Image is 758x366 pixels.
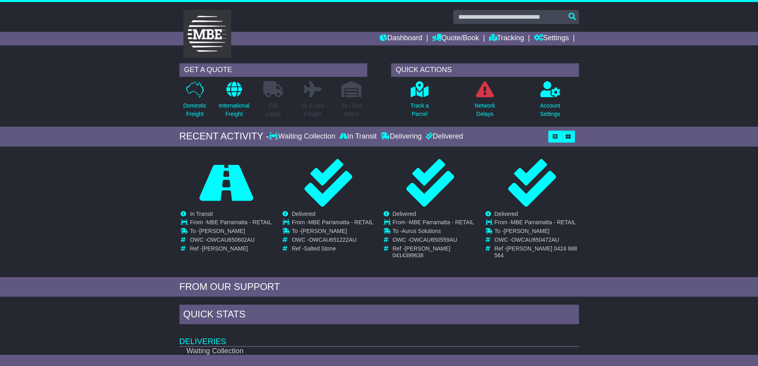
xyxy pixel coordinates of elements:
span: [PERSON_NAME] [301,228,347,234]
td: OWC - [495,237,579,245]
td: Ref - [190,245,271,252]
td: OWC - [393,237,477,245]
td: From - [190,219,271,228]
p: International Freight [219,102,249,118]
span: OWCAU650602AU [207,237,255,243]
span: OWCAU650472AU [511,237,559,243]
p: Full Loads [263,102,283,118]
div: Waiting Collection [269,132,337,141]
td: To - [292,228,373,237]
a: Tracking [489,32,524,45]
div: QUICK ACTIONS [391,63,579,77]
p: Domestic Freight [183,102,206,118]
td: Deliveries [179,326,579,346]
td: From - [393,219,477,228]
span: Delivered [495,211,518,217]
td: Waiting Collection [179,346,489,356]
td: From - [292,219,373,228]
div: Delivered [424,132,463,141]
span: [PERSON_NAME] [504,228,550,234]
span: MBE Parramatta - RETAIL [409,219,474,225]
div: FROM OUR SUPPORT [179,281,579,293]
span: MBE Parramatta - RETAIL [207,219,272,225]
td: Ref - [292,245,373,252]
td: To - [495,228,579,237]
a: DomesticFreight [183,81,207,123]
a: AccountSettings [540,81,561,123]
span: OWCAU650559AU [409,237,457,243]
td: Ref - [393,245,477,259]
a: Track aParcel [410,81,429,123]
p: Air / Sea Depot [341,102,362,118]
span: [PERSON_NAME] 0424 688 564 [495,245,577,258]
span: [PERSON_NAME] [199,228,245,234]
p: Air & Sea Freight [301,102,324,118]
span: OWCAU651222AU [309,237,357,243]
td: OWC - [190,237,271,245]
a: NetworkDelays [474,81,495,123]
p: Account Settings [540,102,560,118]
a: Settings [534,32,569,45]
span: Delivered [292,211,315,217]
span: MBE Parramatta - RETAIL [308,219,374,225]
td: OWC - [292,237,373,245]
p: Track a Parcel [410,102,429,118]
div: RECENT ACTIVITY - [179,131,269,142]
span: [PERSON_NAME] [202,245,248,252]
a: InternationalFreight [218,81,250,123]
span: Salted Stone [304,245,336,252]
span: MBE Parramatta - RETAIL [511,219,576,225]
span: In Transit [190,211,213,217]
div: Delivering [379,132,424,141]
a: Quote/Book [432,32,479,45]
span: Delivered [393,211,416,217]
span: Aurus Solutions [402,228,441,234]
td: To - [190,228,271,237]
a: Dashboard [380,32,422,45]
span: [PERSON_NAME] 0414399638 [393,245,450,258]
td: Ref - [495,245,579,259]
div: Quick Stats [179,305,579,326]
td: To - [393,228,477,237]
td: From - [495,219,579,228]
div: In Transit [337,132,379,141]
p: Network Delays [475,102,495,118]
div: GET A QUOTE [179,63,367,77]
